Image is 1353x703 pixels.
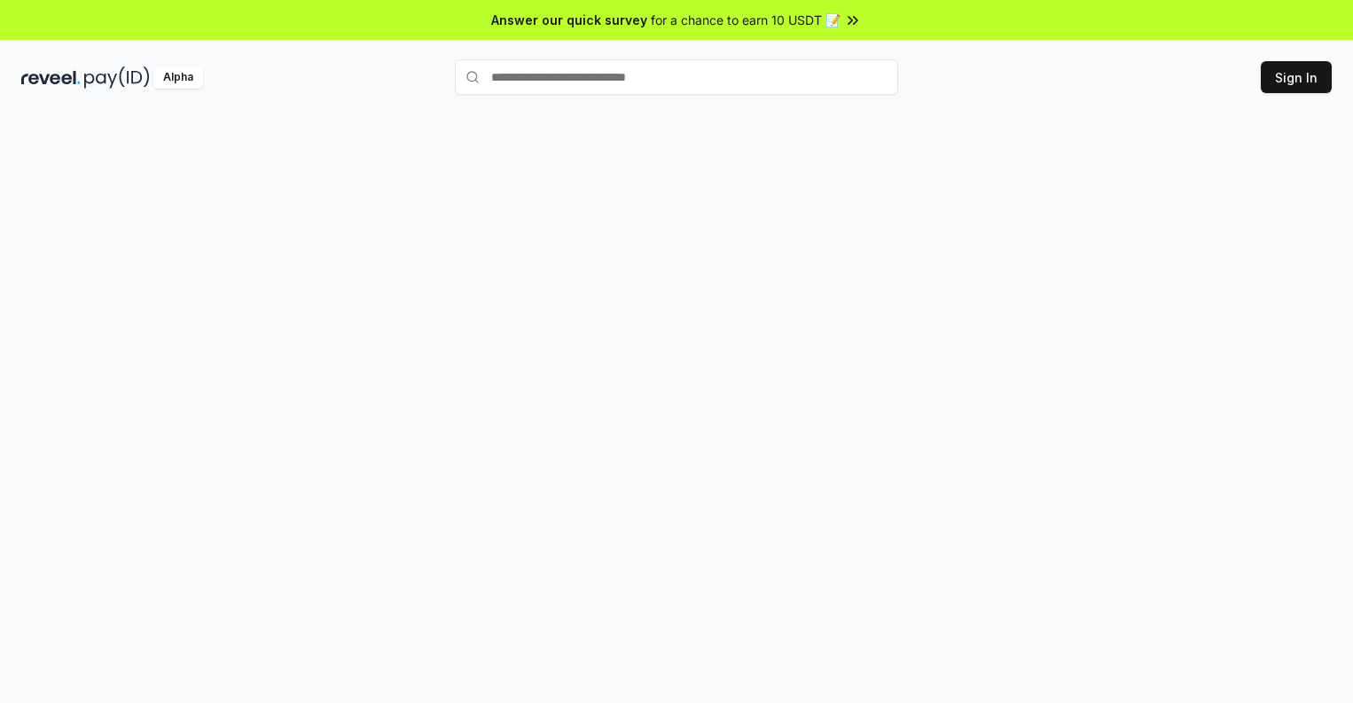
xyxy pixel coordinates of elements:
[21,66,81,89] img: reveel_dark
[153,66,203,89] div: Alpha
[84,66,150,89] img: pay_id
[491,11,647,29] span: Answer our quick survey
[651,11,841,29] span: for a chance to earn 10 USDT 📝
[1261,61,1332,93] button: Sign In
